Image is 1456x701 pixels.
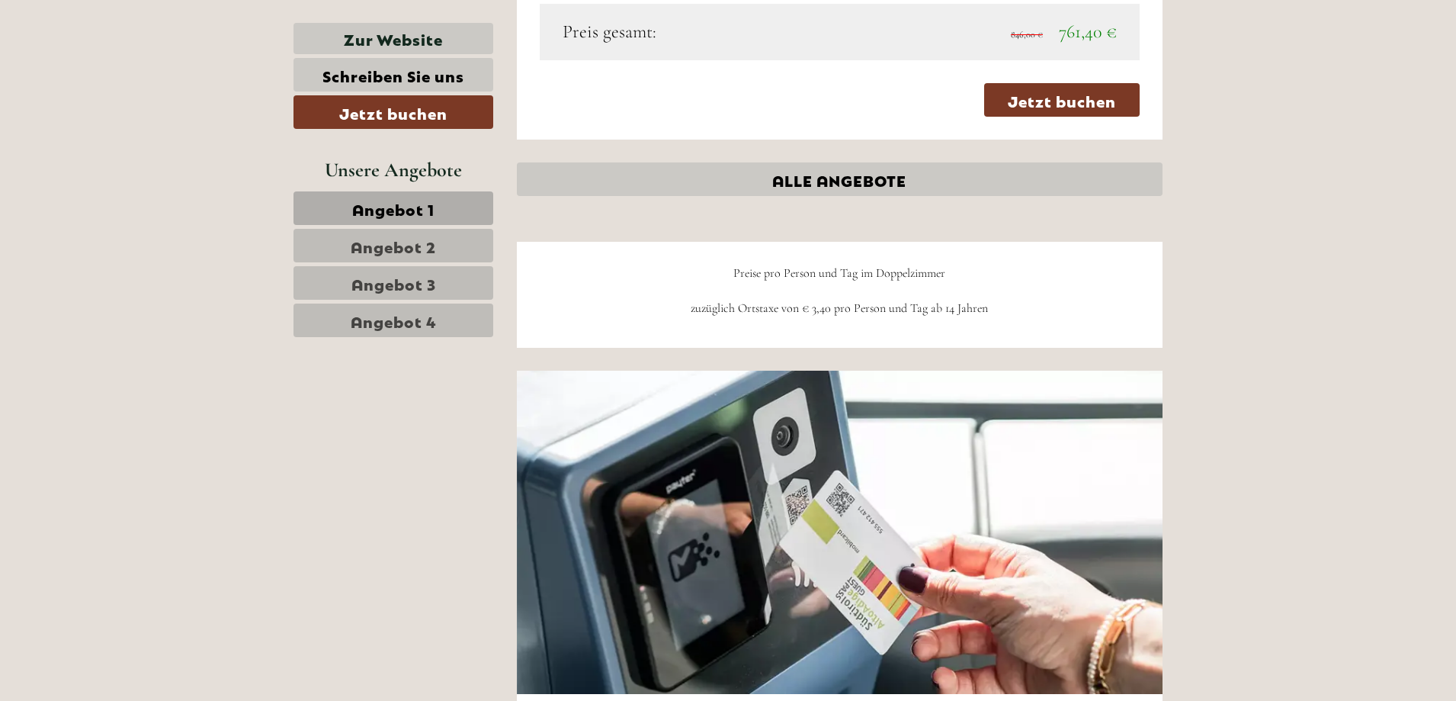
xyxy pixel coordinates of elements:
[551,19,840,45] div: Preis gesamt:
[258,11,342,37] div: Mittwoch
[352,198,435,219] span: Angebot 1
[293,156,493,184] div: Unsere Angebote
[351,272,436,294] span: Angebot 3
[1011,29,1043,40] span: 846,00 €
[23,44,216,56] div: [GEOGRAPHIC_DATA]
[293,58,493,92] a: Schreiben Sie uns
[517,162,1163,196] a: ALLE ANGEBOTE
[293,95,493,129] a: Jetzt buchen
[691,265,988,316] span: Preise pro Person und Tag im Doppelzimmer zuzüglich Ortstaxe von € 3,40 pro Person und Tag ab 14 ...
[351,310,437,331] span: Angebot 4
[351,235,436,256] span: Angebot 2
[11,41,224,88] div: Guten Tag, wie können wir Ihnen helfen?
[984,83,1140,117] a: Jetzt buchen
[293,23,493,54] a: Zur Website
[1059,21,1117,43] span: 761,40 €
[494,395,601,429] button: Senden
[23,74,216,85] small: 20:46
